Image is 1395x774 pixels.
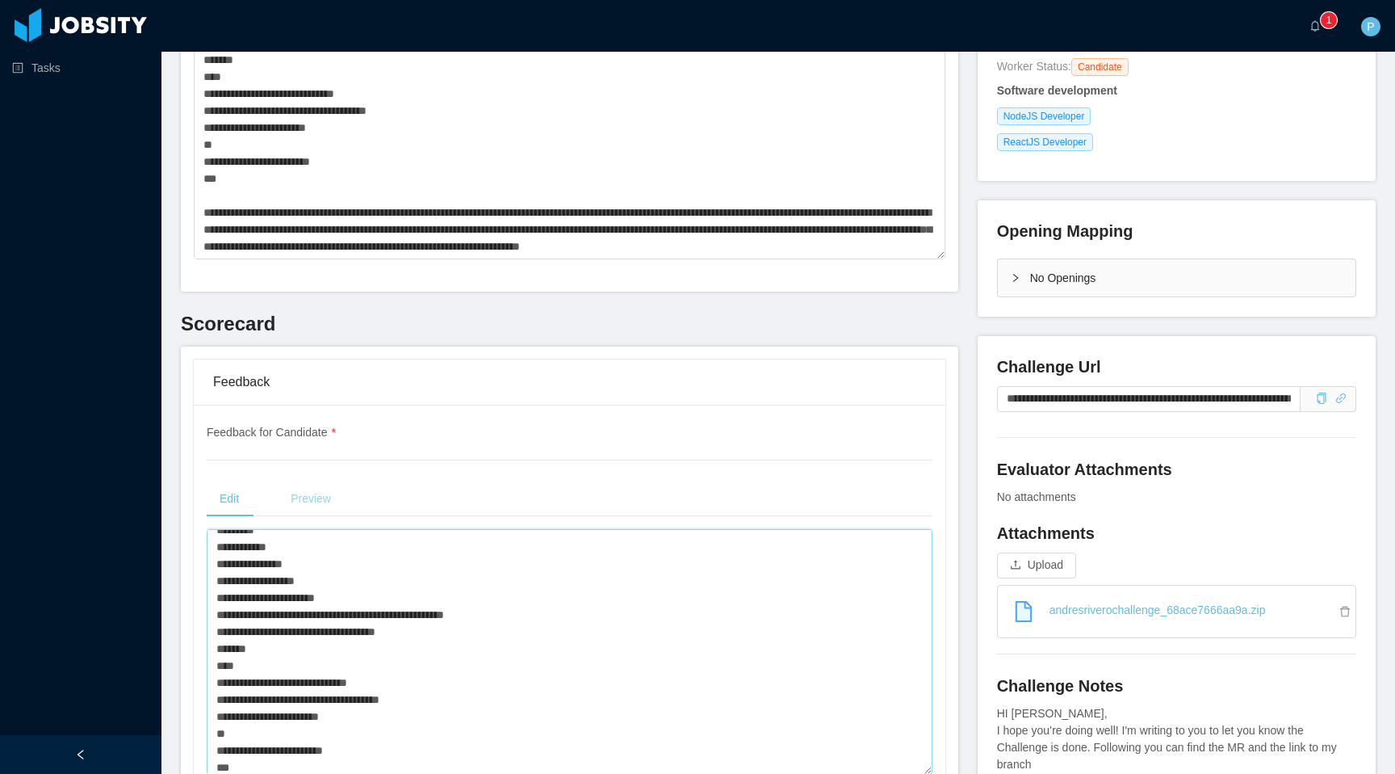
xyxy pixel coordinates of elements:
[997,522,1356,545] h4: Attachments
[1339,605,1355,618] a: Remove file
[278,481,344,517] div: Preview
[997,489,1356,506] div: No attachments
[1335,392,1347,405] a: icon: link
[1326,12,1332,28] p: 1
[997,107,1091,125] span: NodeJS Developer
[998,259,1355,297] div: icon: rightNo Openings
[1335,393,1347,404] i: icon: link
[997,220,1133,242] h4: Opening Mapping
[1004,592,1043,631] a: icon: file
[1316,390,1327,407] div: Copy
[1011,592,1355,628] a: andresriverochallenge_68ace7666aa9a.zip
[997,558,1076,571] span: icon: uploadUpload
[181,311,958,337] h3: Scorecard
[1321,12,1337,28] sup: 1
[1367,17,1374,36] span: P
[207,481,252,517] div: Edit
[997,84,1117,97] strong: Software development
[12,52,149,84] a: icon: profileTasks
[213,360,926,405] div: Feedback
[997,553,1076,578] button: icon: uploadUpload
[997,675,1356,697] h4: Challenge Notes
[1071,58,1129,76] span: Candidate
[1309,20,1321,32] i: icon: bell
[997,60,1071,73] span: Worker Status:
[1011,273,1020,283] i: icon: right
[1339,606,1355,617] i: icon: delete
[997,355,1356,378] h4: Challenge Url
[1013,601,1034,622] i: icon: file
[207,426,336,439] span: Feedback for Candidate
[997,133,1093,151] span: ReactJS Developer
[1316,393,1327,404] i: icon: copy
[997,458,1356,481] h4: Evaluator Attachments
